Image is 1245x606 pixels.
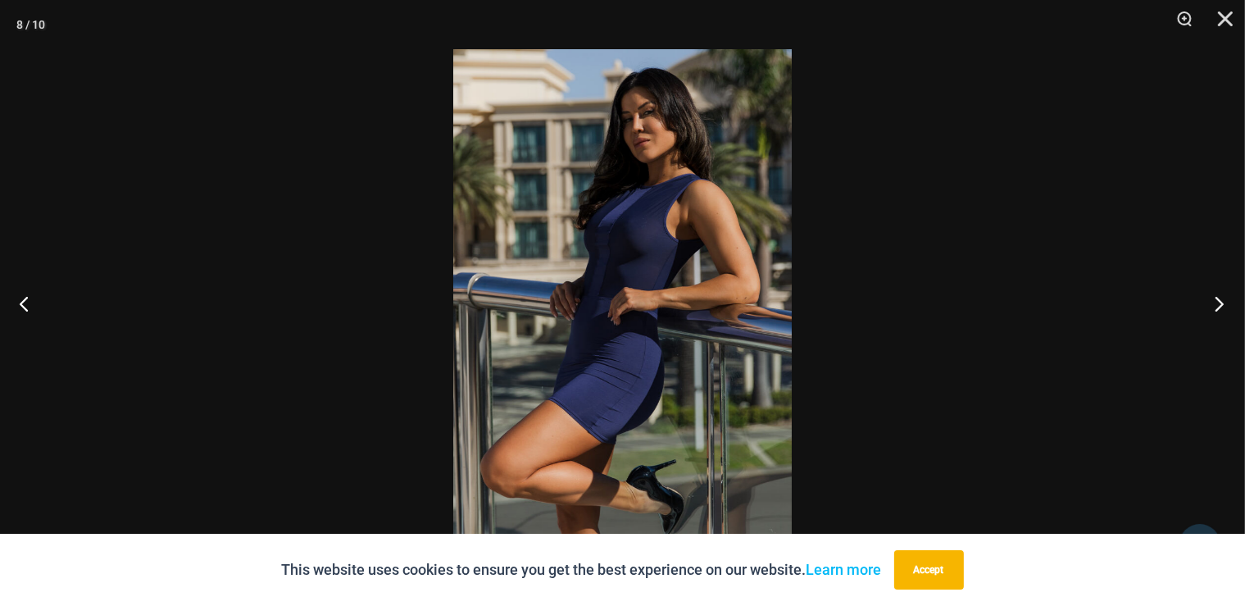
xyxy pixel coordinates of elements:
img: Desire Me Navy 5192 Dress 13 [453,49,792,557]
a: Learn more [807,561,882,578]
button: Accept [894,550,964,590]
button: Next [1184,262,1245,344]
div: 8 / 10 [16,12,45,37]
p: This website uses cookies to ensure you get the best experience on our website. [282,558,882,582]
